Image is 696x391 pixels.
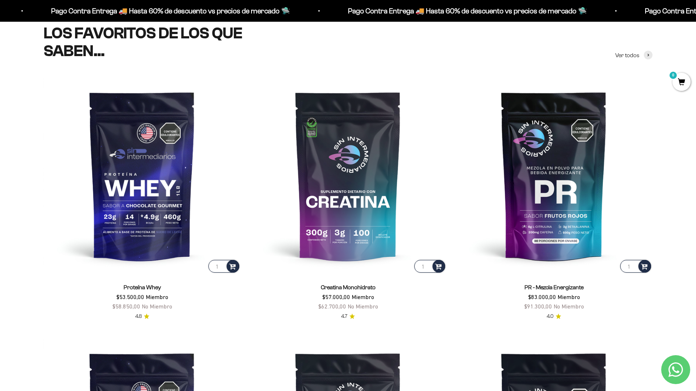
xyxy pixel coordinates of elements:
[43,24,242,59] split-lines: LOS FAVORITOS DE LOS QUE SABEN...
[135,312,142,320] span: 4.8
[318,303,346,310] span: $62.700,00
[135,312,149,320] a: 4.84.8 de 5.0 estrellas
[554,303,584,310] span: No Miembro
[142,303,172,310] span: No Miembro
[547,312,554,320] span: 4.0
[615,51,652,60] a: Ver todos
[17,5,256,17] p: Pago Contra Entrega 🚚 Hasta 60% de descuento vs precios de mercado 🛸
[672,79,691,87] a: 0
[525,284,584,290] a: PR - Mezcla Energizante
[669,71,678,80] mark: 0
[547,312,561,320] a: 4.04.0 de 5.0 estrellas
[341,312,355,320] a: 4.74.7 de 5.0 estrellas
[124,284,161,290] a: Proteína Whey
[524,303,552,310] span: $91.300,00
[528,294,556,300] span: $83.000,00
[615,51,639,60] span: Ver todos
[348,303,378,310] span: No Miembro
[341,312,347,320] span: 4.7
[321,284,376,290] a: Creatina Monohidrato
[112,303,140,310] span: $58.850,00
[314,5,553,17] p: Pago Contra Entrega 🚚 Hasta 60% de descuento vs precios de mercado 🛸
[146,294,168,300] span: Miembro
[116,294,144,300] span: $53.500,00
[322,294,350,300] span: $57.000,00
[352,294,374,300] span: Miembro
[558,294,580,300] span: Miembro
